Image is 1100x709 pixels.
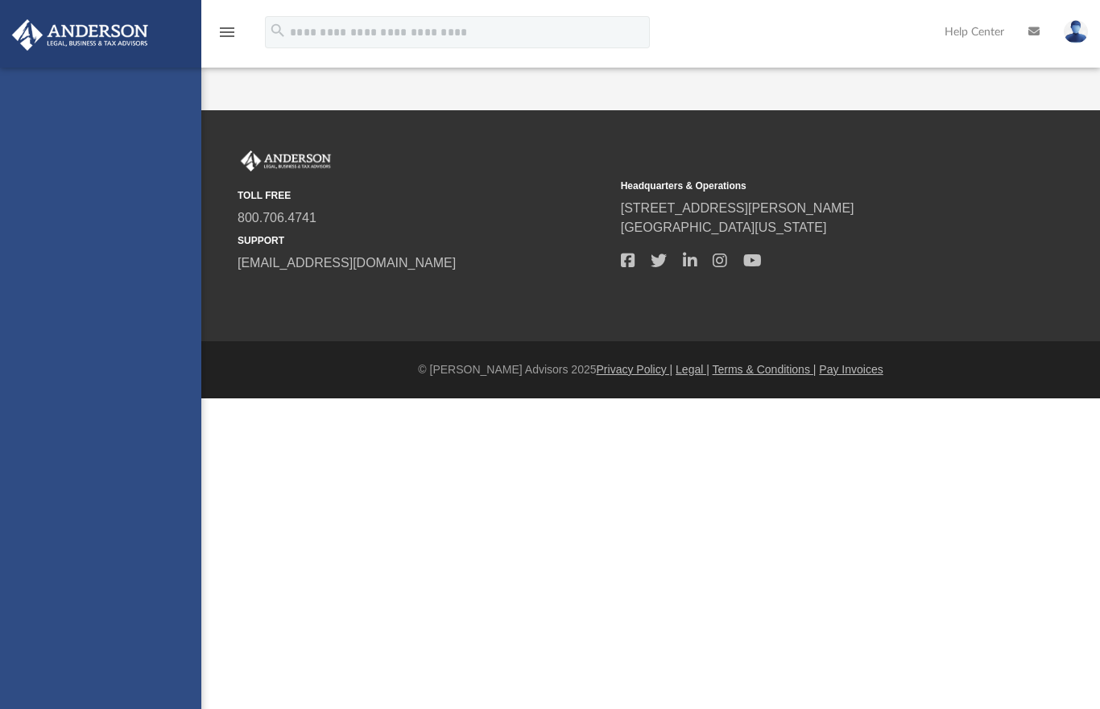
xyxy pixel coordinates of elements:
a: 800.706.4741 [238,211,316,225]
img: Anderson Advisors Platinum Portal [238,150,334,171]
i: search [269,22,287,39]
img: Anderson Advisors Platinum Portal [7,19,153,51]
a: [EMAIL_ADDRESS][DOMAIN_NAME] [238,256,456,270]
a: Privacy Policy | [597,363,673,376]
i: menu [217,23,237,42]
a: [GEOGRAPHIC_DATA][US_STATE] [621,221,827,234]
a: Pay Invoices [819,363,883,376]
small: TOLL FREE [238,188,610,203]
a: Terms & Conditions | [713,363,817,376]
a: [STREET_ADDRESS][PERSON_NAME] [621,201,854,215]
small: SUPPORT [238,233,610,248]
a: menu [217,31,237,42]
small: Headquarters & Operations [621,179,993,193]
a: Legal | [676,363,709,376]
img: User Pic [1064,20,1088,43]
div: © [PERSON_NAME] Advisors 2025 [201,361,1100,378]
